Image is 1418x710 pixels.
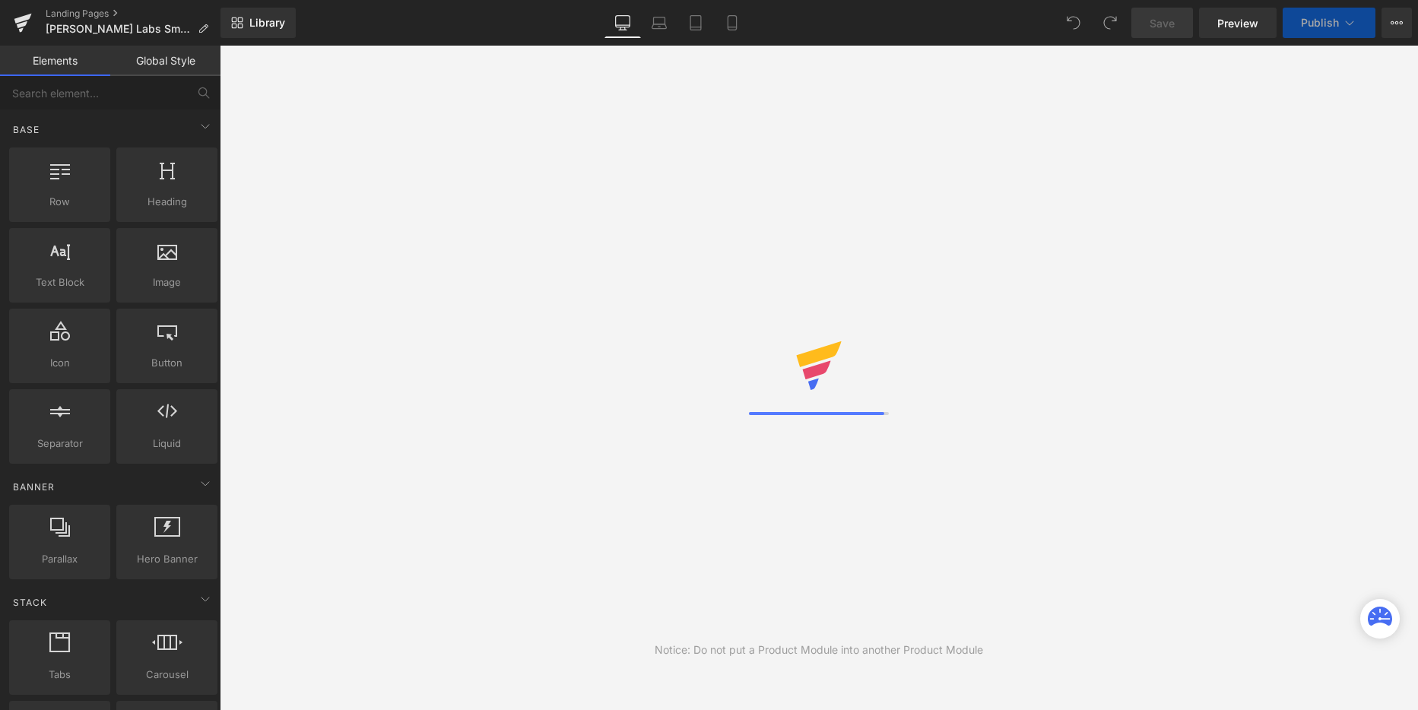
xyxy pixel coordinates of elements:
[14,274,106,290] span: Text Block
[110,46,220,76] a: Global Style
[677,8,714,38] a: Tablet
[1382,8,1412,38] button: More
[1095,8,1125,38] button: Redo
[14,551,106,567] span: Parallax
[11,595,49,610] span: Stack
[655,642,983,658] div: Notice: Do not put a Product Module into another Product Module
[1217,15,1258,31] span: Preview
[1199,8,1277,38] a: Preview
[220,8,296,38] a: New Library
[11,122,41,137] span: Base
[1283,8,1375,38] button: Publish
[249,16,285,30] span: Library
[121,274,213,290] span: Image
[121,355,213,371] span: Button
[14,667,106,683] span: Tabs
[604,8,641,38] a: Desktop
[1301,17,1339,29] span: Publish
[14,355,106,371] span: Icon
[1058,8,1089,38] button: Undo
[1150,15,1175,31] span: Save
[46,8,220,20] a: Landing Pages
[14,436,106,452] span: Separator
[121,551,213,567] span: Hero Banner
[14,194,106,210] span: Row
[641,8,677,38] a: Laptop
[121,194,213,210] span: Heading
[11,480,56,494] span: Banner
[714,8,750,38] a: Mobile
[121,667,213,683] span: Carousel
[121,436,213,452] span: Liquid
[46,23,192,35] span: [PERSON_NAME] Labs Smart Design Pack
